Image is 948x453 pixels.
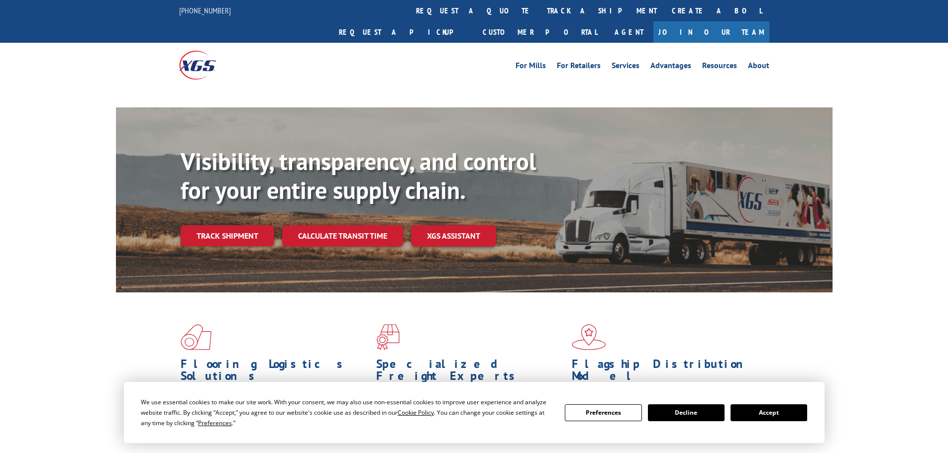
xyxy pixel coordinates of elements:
[572,358,760,387] h1: Flagship Distribution Model
[124,382,825,443] div: Cookie Consent Prompt
[376,358,564,387] h1: Specialized Freight Experts
[650,62,691,73] a: Advantages
[282,225,403,247] a: Calculate transit time
[181,146,536,205] b: Visibility, transparency, and control for your entire supply chain.
[181,225,274,246] a: Track shipment
[612,62,639,73] a: Services
[411,225,496,247] a: XGS ASSISTANT
[605,21,653,43] a: Agent
[731,404,807,421] button: Accept
[331,21,475,43] a: Request a pickup
[398,408,434,417] span: Cookie Policy
[376,324,400,350] img: xgs-icon-focused-on-flooring-red
[565,404,641,421] button: Preferences
[648,404,725,421] button: Decline
[557,62,601,73] a: For Retailers
[181,324,211,350] img: xgs-icon-total-supply-chain-intelligence-red
[198,419,232,427] span: Preferences
[475,21,605,43] a: Customer Portal
[748,62,769,73] a: About
[653,21,769,43] a: Join Our Team
[141,397,553,428] div: We use essential cookies to make our site work. With your consent, we may also use non-essential ...
[179,5,231,15] a: [PHONE_NUMBER]
[572,324,606,350] img: xgs-icon-flagship-distribution-model-red
[181,358,369,387] h1: Flooring Logistics Solutions
[516,62,546,73] a: For Mills
[702,62,737,73] a: Resources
